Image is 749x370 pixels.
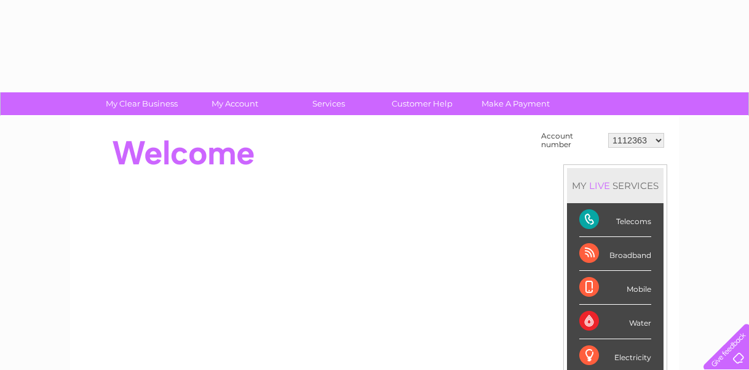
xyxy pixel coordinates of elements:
div: Mobile [579,271,651,305]
a: Make A Payment [465,92,566,115]
div: Telecoms [579,203,651,237]
div: LIVE [587,180,612,191]
a: My Clear Business [91,92,192,115]
div: Water [579,305,651,339]
td: Account number [538,129,605,152]
div: Broadband [579,237,651,271]
a: Services [278,92,379,115]
div: MY SERVICES [567,168,664,203]
a: My Account [184,92,286,115]
a: Customer Help [371,92,473,115]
